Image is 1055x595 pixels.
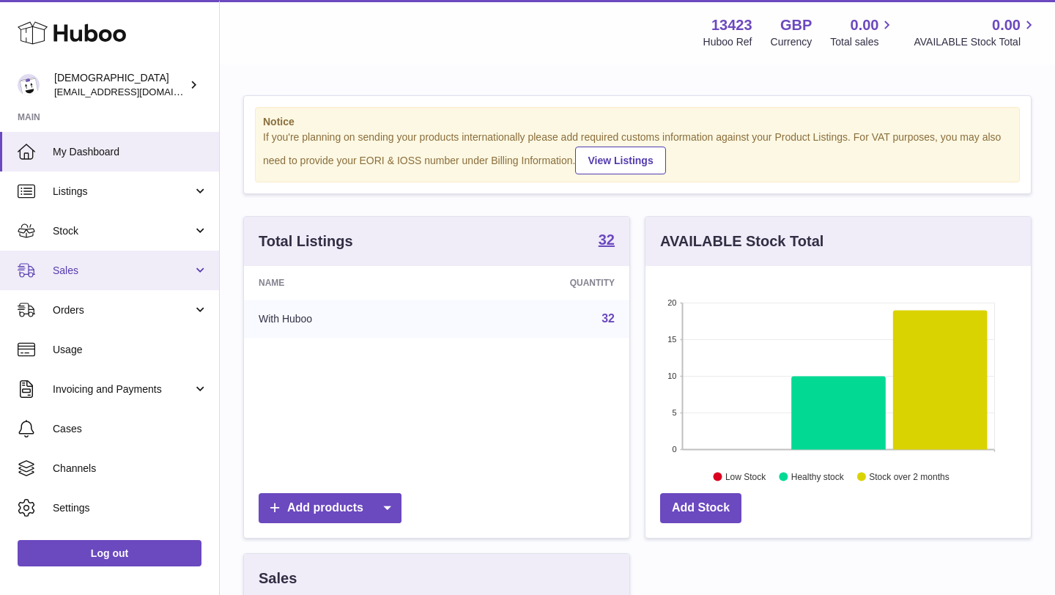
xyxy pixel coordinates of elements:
[672,408,676,417] text: 5
[259,232,353,251] h3: Total Listings
[53,145,208,159] span: My Dashboard
[914,15,1037,49] a: 0.00 AVAILABLE Stock Total
[780,15,812,35] strong: GBP
[53,422,208,436] span: Cases
[53,264,193,278] span: Sales
[660,493,741,523] a: Add Stock
[18,540,201,566] a: Log out
[54,71,186,99] div: [DEMOGRAPHIC_DATA]
[771,35,812,49] div: Currency
[667,372,676,380] text: 10
[599,232,615,247] strong: 32
[851,15,879,35] span: 0.00
[447,266,629,300] th: Quantity
[711,15,752,35] strong: 13423
[53,224,193,238] span: Stock
[667,335,676,344] text: 15
[53,343,208,357] span: Usage
[830,35,895,49] span: Total sales
[53,303,193,317] span: Orders
[18,74,40,96] img: olgazyuz@outlook.com
[53,185,193,199] span: Listings
[672,445,676,454] text: 0
[53,462,208,476] span: Channels
[263,130,1012,174] div: If you're planning on sending your products internationally please add required customs informati...
[667,298,676,307] text: 20
[869,471,949,481] text: Stock over 2 months
[992,15,1021,35] span: 0.00
[703,35,752,49] div: Huboo Ref
[791,471,845,481] text: Healthy stock
[601,312,615,325] a: 32
[263,115,1012,129] strong: Notice
[914,35,1037,49] span: AVAILABLE Stock Total
[575,147,665,174] a: View Listings
[830,15,895,49] a: 0.00 Total sales
[660,232,823,251] h3: AVAILABLE Stock Total
[599,232,615,250] a: 32
[725,471,766,481] text: Low Stock
[259,569,297,588] h3: Sales
[244,300,447,338] td: With Huboo
[244,266,447,300] th: Name
[53,382,193,396] span: Invoicing and Payments
[53,501,208,515] span: Settings
[54,86,215,97] span: [EMAIL_ADDRESS][DOMAIN_NAME]
[259,493,401,523] a: Add products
